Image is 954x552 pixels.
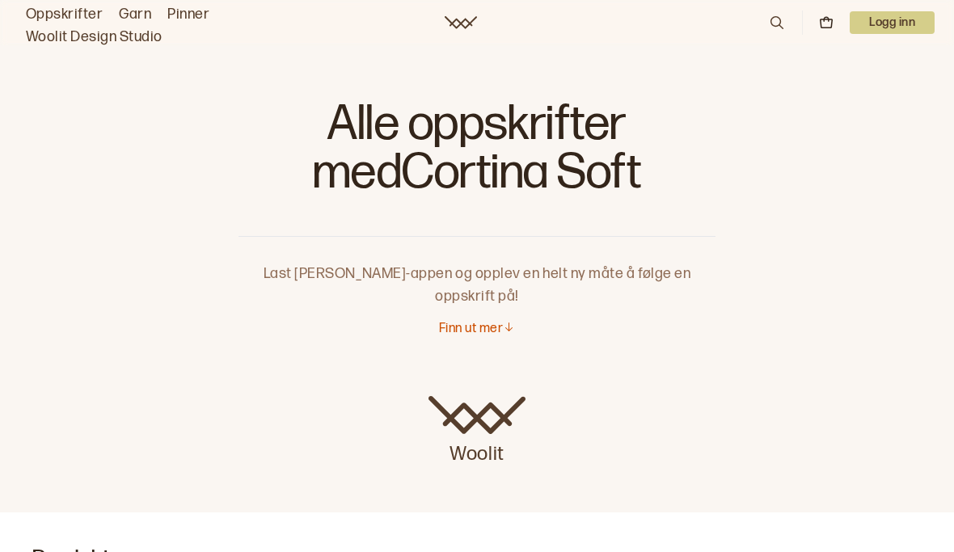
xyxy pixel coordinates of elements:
[167,3,209,26] a: Pinner
[238,97,715,210] h1: Alle oppskrifter med Cortina Soft
[428,396,526,435] img: Woolit
[439,321,503,338] p: Finn ut mer
[850,11,935,34] p: Logg inn
[26,3,103,26] a: Oppskrifter
[238,237,715,308] p: Last [PERSON_NAME]-appen og opplev en helt ny måte å følge en oppskrift på!
[119,3,151,26] a: Garn
[428,396,526,467] a: Woolit
[439,321,515,338] button: Finn ut mer
[445,16,477,29] a: Woolit
[850,11,935,34] button: User dropdown
[26,26,163,48] a: Woolit Design Studio
[428,435,526,467] p: Woolit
